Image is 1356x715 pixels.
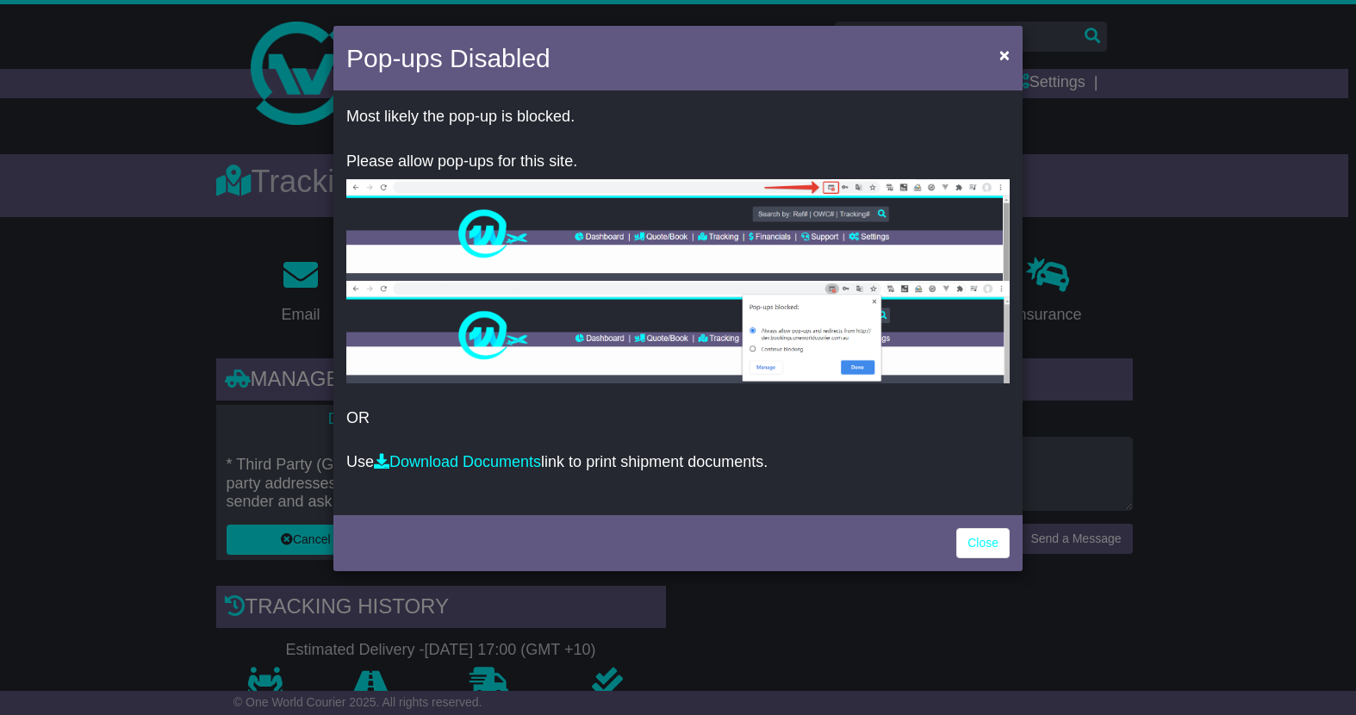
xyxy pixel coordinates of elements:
[346,179,1010,281] img: allow-popup-1.png
[346,281,1010,383] img: allow-popup-2.png
[374,453,541,470] a: Download Documents
[346,39,550,78] h4: Pop-ups Disabled
[991,37,1018,72] button: Close
[346,108,1010,127] p: Most likely the pop-up is blocked.
[346,152,1010,171] p: Please allow pop-ups for this site.
[999,45,1010,65] span: ×
[333,95,1023,511] div: OR
[956,528,1010,558] a: Close
[346,453,1010,472] p: Use link to print shipment documents.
